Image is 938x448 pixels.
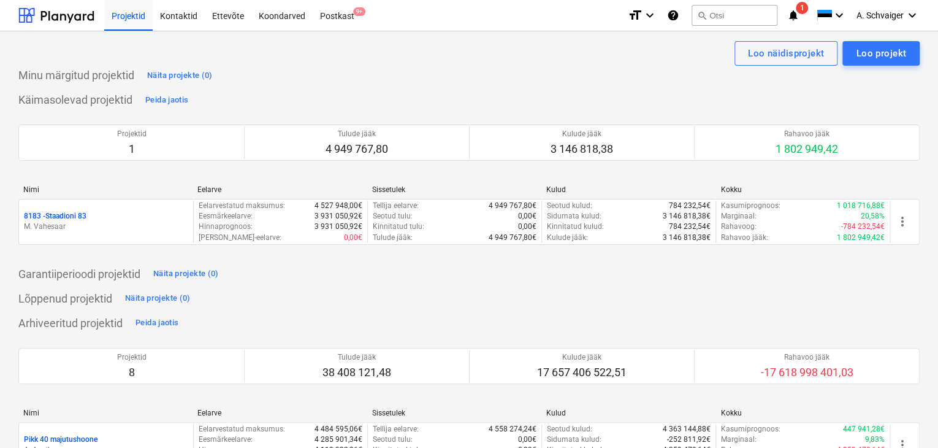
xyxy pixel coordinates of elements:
p: Projektid [117,352,147,363]
p: 9,83% [865,434,885,445]
p: 4 949 767,80 [326,142,388,156]
p: 1 018 716,88€ [837,201,885,211]
p: Eelarvestatud maksumus : [199,201,285,211]
button: Loo projekt [842,41,920,66]
p: Tellija eelarve : [373,201,419,211]
p: 0,00€ [518,211,536,222]
div: Vestlusvidin [877,389,938,448]
span: A. Schvaiger [856,10,904,20]
div: Peida jaotis [145,93,188,107]
p: 447 941,28€ [843,424,885,434]
p: 1 [117,142,147,156]
div: 8183 -Staadioni 83M. Vahesaar [24,211,188,232]
p: Kinnitatud kulud : [547,222,604,232]
div: Näita projekte (0) [153,267,219,281]
i: notifications [787,8,799,23]
p: 4 558 274,24€ [489,424,536,434]
p: Kulude jääk : [547,233,588,243]
div: Peida jaotis [135,316,178,330]
div: Kokku [721,409,885,417]
p: Sidumata kulud : [547,211,601,222]
p: Seotud tulu : [373,211,413,222]
p: 3 146 818,38 [551,142,613,156]
div: Sissetulek [372,409,536,417]
p: Sidumata kulud : [547,434,601,445]
div: Kokku [721,185,885,194]
p: Hinnaprognoos : [199,222,253,232]
p: Rahavoo jääk [776,129,838,139]
p: 3 931 050,92€ [315,222,362,232]
div: Kulud [546,185,711,194]
iframe: Chat Widget [877,389,938,448]
p: Kasumiprognoos : [721,201,780,211]
p: 38 408 121,48 [322,365,391,380]
p: 784 232,54€ [669,201,711,211]
p: Eelarvestatud maksumus : [199,424,285,434]
p: 0,00€ [518,434,536,445]
p: Arhiveeritud projektid [18,316,123,331]
button: Näita projekte (0) [122,289,194,309]
p: 17 657 406 522,51 [537,365,627,380]
p: Käimasolevad projektid [18,93,132,107]
span: 1 [796,2,808,14]
div: Nimi [23,185,188,194]
p: Projektid [117,129,147,139]
p: Marginaal : [721,434,757,445]
i: format_size [628,8,642,23]
p: Eesmärkeelarve : [199,434,253,445]
p: Tulude jääk [326,129,388,139]
button: Peida jaotis [142,90,191,110]
button: Peida jaotis [132,314,181,333]
p: 1 802 949,42 [776,142,838,156]
p: -784 232,54€ [841,222,885,232]
span: 9+ [353,7,365,16]
p: Minu märgitud projektid [18,68,134,83]
div: Loo projekt [856,45,906,61]
p: Kulude jääk [551,129,613,139]
div: Näita projekte (0) [147,69,213,83]
p: 4 285 901,34€ [315,434,362,445]
div: Eelarve [197,185,362,194]
p: 784 232,54€ [669,222,711,232]
p: Tellija eelarve : [373,424,419,434]
p: Kinnitatud tulu : [373,222,424,232]
button: Loo näidisprojekt [734,41,837,66]
button: Näita projekte (0) [150,265,222,284]
p: [PERSON_NAME]-eelarve : [199,233,281,243]
p: Kasumiprognoos : [721,424,780,434]
span: search [697,10,707,20]
p: 8183 - Staadioni 83 [24,211,86,222]
p: Eesmärkeelarve : [199,211,253,222]
p: Pikk 40 majutushoone [24,434,97,445]
p: Seotud kulud : [547,201,592,211]
div: Kulud [546,409,711,417]
p: 1 802 949,42€ [837,233,885,243]
button: Otsi [692,5,777,26]
span: more_vert [895,214,910,229]
p: Rahavoo jääk [761,352,853,363]
p: Marginaal : [721,211,757,222]
i: keyboard_arrow_down [905,8,920,23]
p: 4 363 144,88€ [663,424,711,434]
p: 3 146 818,38€ [663,211,711,222]
p: 4 949 767,80€ [489,201,536,211]
p: -252 811,92€ [667,434,711,445]
i: keyboard_arrow_down [832,8,847,23]
div: Eelarve [197,409,362,417]
p: 4 527 948,00€ [315,201,362,211]
div: Nimi [23,409,188,417]
div: Loo näidisprojekt [748,45,824,61]
div: Näita projekte (0) [125,292,191,306]
i: Abikeskus [667,8,679,23]
p: Rahavoo jääk : [721,233,768,243]
p: -17 618 998 401,03 [761,365,853,380]
p: 4 484 595,06€ [315,424,362,434]
p: Garantiiperioodi projektid [18,267,140,282]
p: 4 949 767,80€ [489,233,536,243]
p: 20,58% [861,211,885,222]
p: 3 931 050,92€ [315,211,362,222]
p: 0,00€ [344,233,362,243]
i: keyboard_arrow_down [642,8,657,23]
button: Näita projekte (0) [144,66,216,85]
div: Sissetulek [372,185,536,194]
